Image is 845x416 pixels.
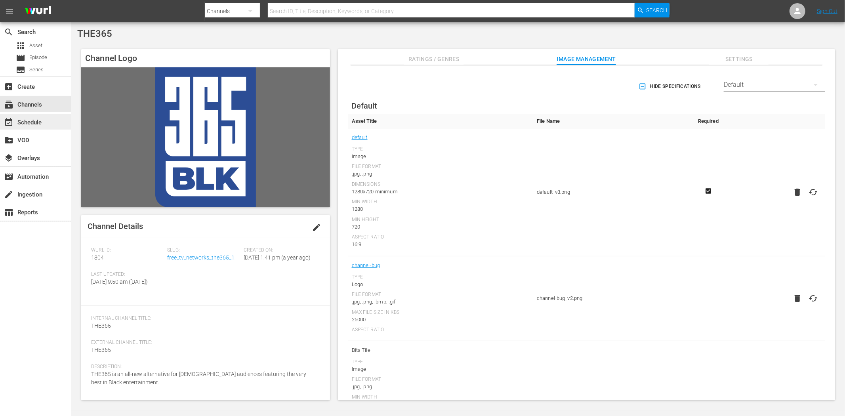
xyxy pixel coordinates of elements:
[19,2,57,21] img: ans4CAIJ8jUAAAAAAAAAAAAAAAAAAAAAAAAgQb4GAAAAAAAAAAAAAAAAAAAAAAAAJMjXAAAAAAAAAAAAAAAAAAAAAAAAgAT5G...
[91,315,316,322] span: Internal Channel Title:
[352,365,529,373] div: Image
[352,146,529,153] div: Type
[352,181,529,188] div: Dimensions
[4,153,13,163] span: Overlays
[647,3,668,17] span: Search
[637,75,704,97] button: Hide Specifications
[91,271,164,278] span: Last Updated:
[91,322,111,329] span: THE365
[640,82,701,91] span: Hide Specifications
[817,8,837,14] a: Sign Out
[724,74,825,96] div: Default
[352,170,529,178] div: .jpg, .png
[352,316,529,324] div: 25000
[307,218,326,237] button: edit
[533,114,689,128] th: File Name
[5,6,14,16] span: menu
[533,128,689,256] td: default_v3.png
[16,41,25,50] span: Asset
[352,394,529,401] div: Min Width
[168,254,235,261] a: free_tv_networks_the365_1
[348,114,533,128] th: Asset Title
[352,383,529,391] div: .jpg, .png
[352,298,529,306] div: .jpg, .png, .bmp, .gif
[16,65,25,74] span: Series
[81,67,330,207] img: THE365
[352,132,368,143] a: default
[404,54,464,64] span: Ratings / Genres
[91,254,104,261] span: 1804
[352,260,380,271] a: channel-bug
[704,400,713,407] svg: Required
[4,100,13,109] span: Channels
[4,172,13,181] span: Automation
[4,208,13,217] span: Reports
[4,135,13,145] span: VOD
[709,54,769,64] span: Settings
[689,114,728,128] th: Required
[352,274,529,281] div: Type
[168,247,240,254] span: Slug:
[352,188,529,196] div: 1280x720 minimum
[91,347,111,353] span: THE365
[352,205,529,213] div: 1280
[244,254,311,261] span: [DATE] 1:41 pm (a year ago)
[91,371,306,385] span: THE365 is an all-new alternative for [DEMOGRAPHIC_DATA] audiences featuring the very best in Blac...
[4,27,13,37] span: Search
[244,247,316,254] span: Created On:
[635,3,670,17] button: Search
[352,376,529,383] div: File Format
[312,223,321,232] span: edit
[352,292,529,298] div: File Format
[352,359,529,365] div: Type
[91,279,148,285] span: [DATE] 9:50 am ([DATE])
[352,199,529,205] div: Min Width
[352,309,529,316] div: Max File Size In Kbs
[533,256,689,341] td: channel-bug_v2.png
[77,28,112,39] span: THE365
[29,42,42,50] span: Asset
[351,101,377,111] span: Default
[91,364,316,370] span: Description:
[352,223,529,231] div: 720
[91,340,316,346] span: External Channel Title:
[29,53,47,61] span: Episode
[704,187,713,195] svg: Required
[352,240,529,248] div: 16:9
[352,234,529,240] div: Aspect Ratio
[4,190,13,199] span: Ingestion
[91,247,164,254] span: Wurl ID:
[4,82,13,92] span: Create
[81,49,330,67] h4: Channel Logo
[352,281,529,288] div: Logo
[557,54,616,64] span: Image Management
[16,53,25,63] span: Episode
[88,221,143,231] span: Channel Details
[352,217,529,223] div: Min Height
[4,118,13,127] span: Schedule
[352,164,529,170] div: File Format
[352,401,529,408] div: 470
[352,153,529,160] div: Image
[352,327,529,333] div: Aspect Ratio
[352,345,529,355] span: Bits Tile
[29,66,44,74] span: Series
